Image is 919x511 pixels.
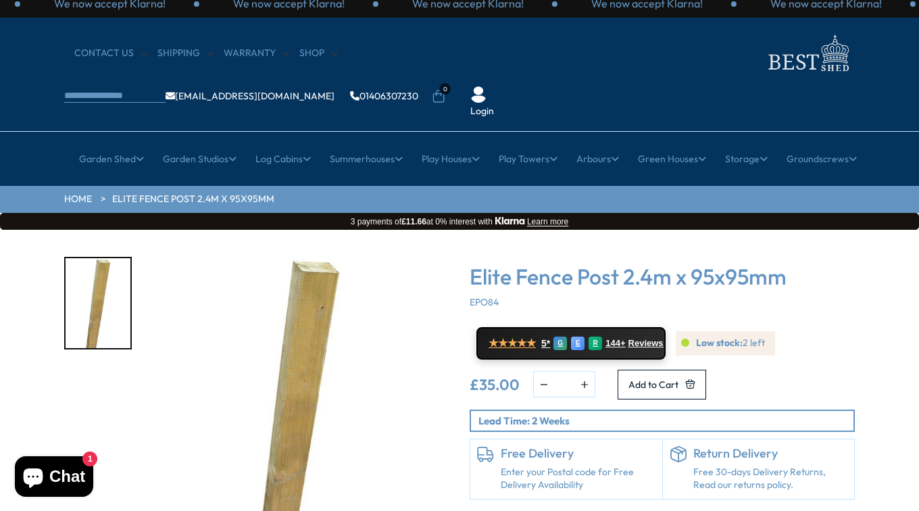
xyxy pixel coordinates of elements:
h6: Free Delivery [501,446,655,461]
a: Garden Studios [163,142,237,176]
a: CONTACT US [74,47,147,60]
ins: £35.00 [470,377,520,392]
div: G [553,337,567,350]
img: logo [760,31,855,75]
a: Shipping [157,47,214,60]
a: 0 [432,90,445,103]
div: 2 left [676,331,775,356]
b: Low stock: [696,337,743,350]
h6: Return Delivery [693,446,848,461]
a: [EMAIL_ADDRESS][DOMAIN_NAME] [166,91,334,101]
a: Groundscrews [787,142,857,176]
a: Log Cabins [255,142,311,176]
button: Add to Cart [618,370,706,399]
a: HOME [64,193,92,206]
span: ★★★★★ [489,337,536,349]
a: Login [470,105,494,118]
a: Elite Fence Post 2.4m x 95x95mm [112,193,274,206]
a: Garden Shed [79,142,144,176]
div: E [571,337,585,350]
div: 1 / 1 [64,257,132,349]
a: Shop [299,47,338,60]
img: User Icon [470,87,487,103]
a: Play Houses [422,142,480,176]
img: EPO84CutOutImage_1_750ca9e1-5f2a-4001-a65f-d7c443b06aa2_200x200.jpg [66,258,130,348]
span: Add to Cart [628,380,678,389]
h3: Elite Fence Post 2.4m x 95x95mm [470,264,855,289]
inbox-online-store-chat: Shopify online store chat [11,456,97,500]
span: EPO84 [470,296,499,308]
a: Summerhouses [330,142,403,176]
a: 01406307230 [350,91,418,101]
div: R [589,337,602,350]
span: 144+ [605,338,625,349]
p: Lead Time: 2 Weeks [478,414,853,428]
a: Enter your Postal code for Free Delivery Availability [501,466,655,492]
span: Reviews [628,338,664,349]
a: ★★★★★ 5* G E R 144+ Reviews [476,327,666,360]
a: Arbours [576,142,619,176]
span: 0 [439,83,451,95]
a: Warranty [224,47,289,60]
a: Play Towers [499,142,557,176]
a: Green Houses [638,142,706,176]
a: Storage [725,142,768,176]
p: Free 30-days Delivery Returns, Read our returns policy. [693,466,848,492]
